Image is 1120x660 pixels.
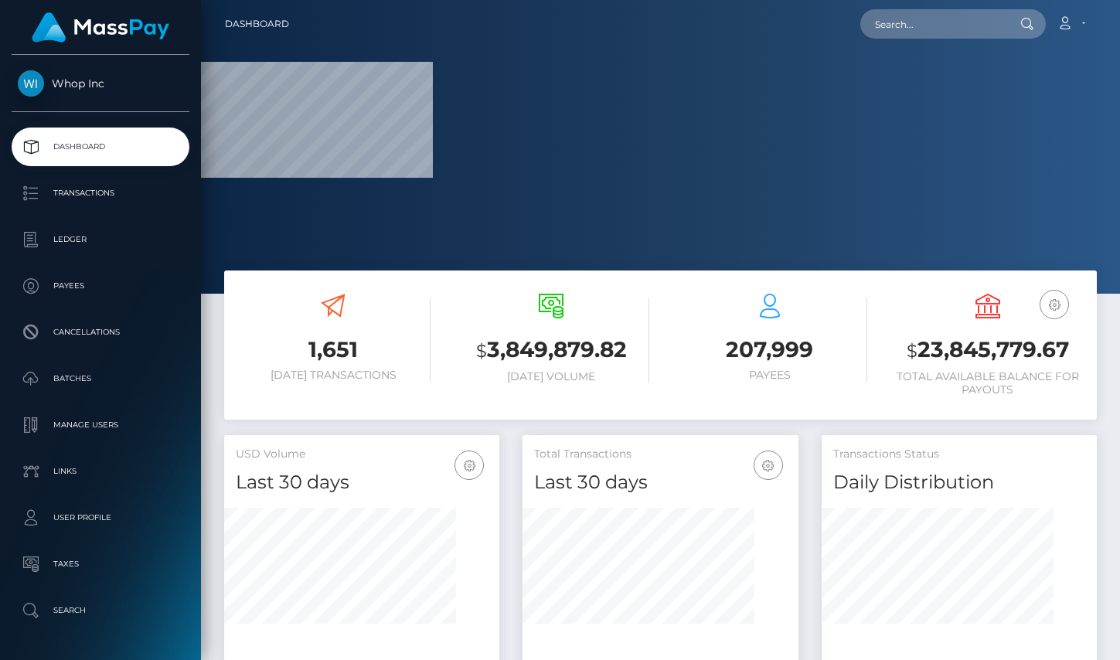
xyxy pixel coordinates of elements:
[12,406,189,444] a: Manage Users
[236,469,488,496] h4: Last 30 days
[833,469,1085,496] h4: Daily Distribution
[476,340,487,362] small: $
[18,506,183,529] p: User Profile
[534,447,786,462] h5: Total Transactions
[12,174,189,213] a: Transactions
[236,369,431,382] h6: [DATE] Transactions
[12,77,189,90] span: Whop Inc
[18,367,183,390] p: Batches
[890,370,1085,396] h6: Total Available Balance for Payouts
[236,335,431,365] h3: 1,651
[672,335,867,365] h3: 207,999
[18,70,44,97] img: Whop Inc
[18,228,183,251] p: Ledger
[12,267,189,305] a: Payees
[12,220,189,259] a: Ledger
[236,447,488,462] h5: USD Volume
[18,413,183,437] p: Manage Users
[454,335,649,366] h3: 3,849,879.82
[454,370,649,383] h6: [DATE] Volume
[12,452,189,491] a: Links
[907,340,917,362] small: $
[18,460,183,483] p: Links
[833,447,1085,462] h5: Transactions Status
[12,128,189,166] a: Dashboard
[18,599,183,622] p: Search
[18,182,183,205] p: Transactions
[12,545,189,583] a: Taxes
[860,9,1006,39] input: Search...
[12,313,189,352] a: Cancellations
[12,359,189,398] a: Batches
[18,321,183,344] p: Cancellations
[18,274,183,298] p: Payees
[890,335,1085,366] h3: 23,845,779.67
[225,8,289,40] a: Dashboard
[672,369,867,382] h6: Payees
[534,469,786,496] h4: Last 30 days
[18,135,183,158] p: Dashboard
[18,553,183,576] p: Taxes
[32,12,169,43] img: MassPay Logo
[12,498,189,537] a: User Profile
[12,591,189,630] a: Search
